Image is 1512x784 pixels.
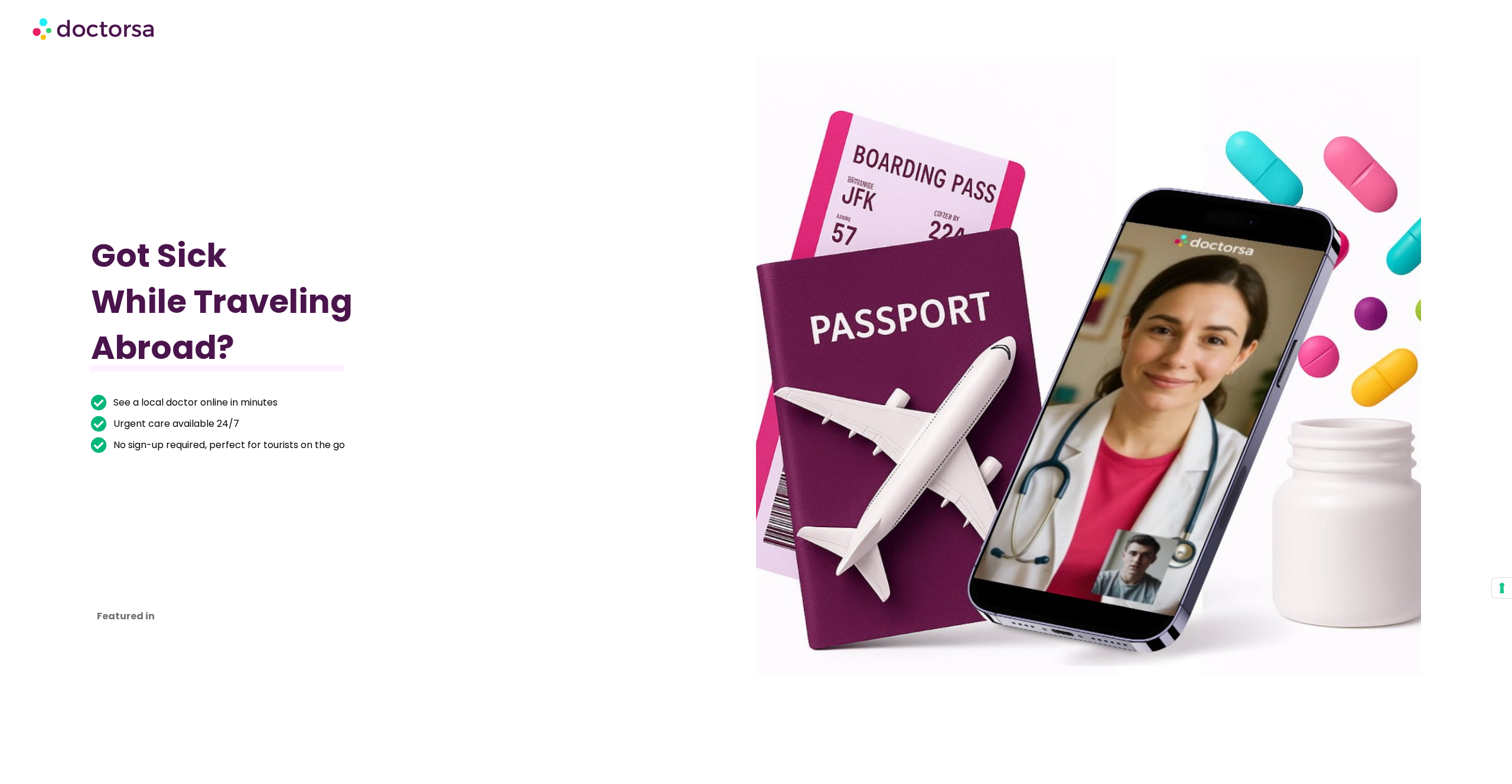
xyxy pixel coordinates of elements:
[1492,578,1512,598] button: Your consent preferences for tracking technologies
[91,233,656,371] h1: Got Sick While Traveling Abroad?
[97,609,155,623] strong: Featured in
[110,394,278,411] span: See a local doctor online in minutes
[110,437,345,453] span: No sign-up required, perfect for tourists on the go
[97,537,203,626] iframe: Customer reviews powered by Trustpilot
[110,416,239,432] span: Urgent care available 24/7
